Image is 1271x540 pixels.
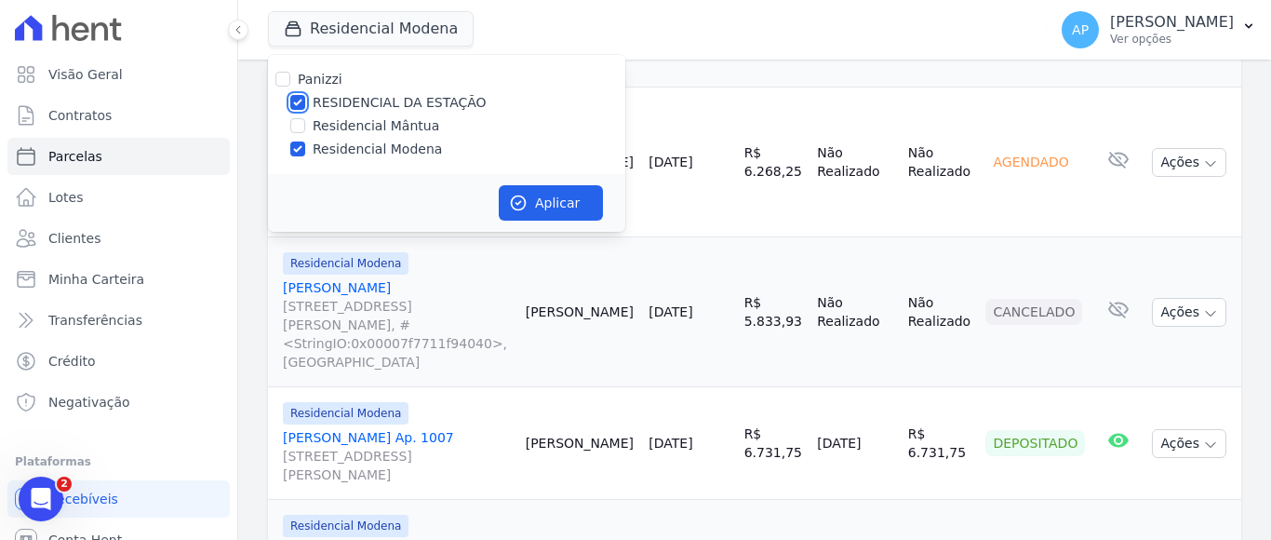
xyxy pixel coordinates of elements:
[57,477,72,492] span: 2
[283,428,511,484] a: [PERSON_NAME] Ap. 1007[STREET_ADDRESS][PERSON_NAME]
[48,188,84,207] span: Lotes
[283,402,408,425] span: Residencial Modena
[7,179,230,216] a: Lotes
[19,477,63,521] iframe: Intercom live chat
[7,343,230,380] a: Crédito
[313,93,487,113] label: RESIDENCIAL DA ESTAÇÃO
[649,436,692,451] a: [DATE]
[518,387,642,500] td: [PERSON_NAME]
[1152,298,1226,327] button: Ações
[48,65,123,84] span: Visão Geral
[15,451,222,473] div: Plataformas
[7,220,230,257] a: Clientes
[737,88,810,237] td: R$ 6.268,25
[1047,4,1271,56] button: AP [PERSON_NAME] Ver opções
[283,252,408,275] span: Residencial Modena
[499,185,603,221] button: Aplicar
[737,387,810,500] td: R$ 6.731,75
[283,297,511,371] span: [STREET_ADDRESS][PERSON_NAME], #<StringIO:0x00007f7711f94040>, [GEOGRAPHIC_DATA]
[1110,13,1234,32] p: [PERSON_NAME]
[48,147,102,166] span: Parcelas
[313,140,442,159] label: Residencial Modena
[809,88,901,237] td: Não Realizado
[901,88,979,237] td: Não Realizado
[649,304,692,319] a: [DATE]
[985,149,1076,175] div: Agendado
[985,430,1085,456] div: Depositado
[737,237,810,387] td: R$ 5.833,93
[901,387,979,500] td: R$ 6.731,75
[48,352,96,371] span: Crédito
[7,138,230,175] a: Parcelas
[48,106,112,125] span: Contratos
[809,387,901,500] td: [DATE]
[283,515,408,537] span: Residencial Modena
[313,116,439,136] label: Residencial Mântua
[48,229,100,248] span: Clientes
[298,72,342,87] label: Panizzi
[1110,32,1234,47] p: Ver opções
[7,302,230,339] a: Transferências
[1152,429,1226,458] button: Ações
[268,11,474,47] button: Residencial Modena
[7,97,230,134] a: Contratos
[283,447,511,484] span: [STREET_ADDRESS][PERSON_NAME]
[649,155,692,169] a: [DATE]
[985,299,1082,325] div: Cancelado
[283,278,511,371] a: [PERSON_NAME][STREET_ADDRESS][PERSON_NAME], #<StringIO:0x00007f7711f94040>, [GEOGRAPHIC_DATA]
[48,393,130,412] span: Negativação
[518,237,642,387] td: [PERSON_NAME]
[7,261,230,298] a: Minha Carteira
[1152,148,1226,177] button: Ações
[48,490,118,508] span: Recebíveis
[809,237,901,387] td: Não Realizado
[7,480,230,518] a: Recebíveis
[1072,23,1089,36] span: AP
[48,311,142,330] span: Transferências
[901,237,979,387] td: Não Realizado
[48,270,144,289] span: Minha Carteira
[7,56,230,93] a: Visão Geral
[7,384,230,421] a: Negativação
